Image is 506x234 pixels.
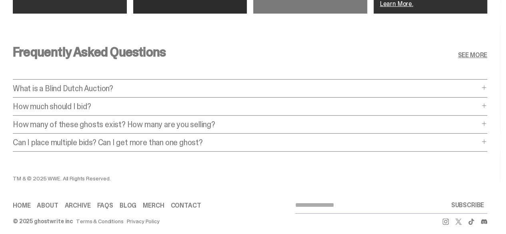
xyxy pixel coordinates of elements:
[127,218,160,224] a: Privacy Policy
[13,84,479,92] p: What is a Blind Dutch Auction?
[13,102,479,110] p: How much should I bid?
[13,120,479,128] p: How many of these ghosts exist? How many are you selling?
[97,202,113,209] a: FAQs
[13,176,333,181] div: TM & © 2025 WWE. All Rights Reserved.
[37,202,58,209] a: About
[13,202,30,209] a: Home
[13,218,73,224] div: © 2025 ghostwrite inc
[13,46,166,58] h3: Frequently Asked Questions
[120,202,136,209] a: Blog
[143,202,164,209] a: Merch
[13,138,479,146] p: Can I place multiple bids? Can I get more than one ghost?
[65,202,91,209] a: Archive
[170,202,201,209] a: Contact
[76,218,123,224] a: Terms & Conditions
[458,52,487,58] a: SEE MORE
[448,197,487,213] button: SUBSCRIBE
